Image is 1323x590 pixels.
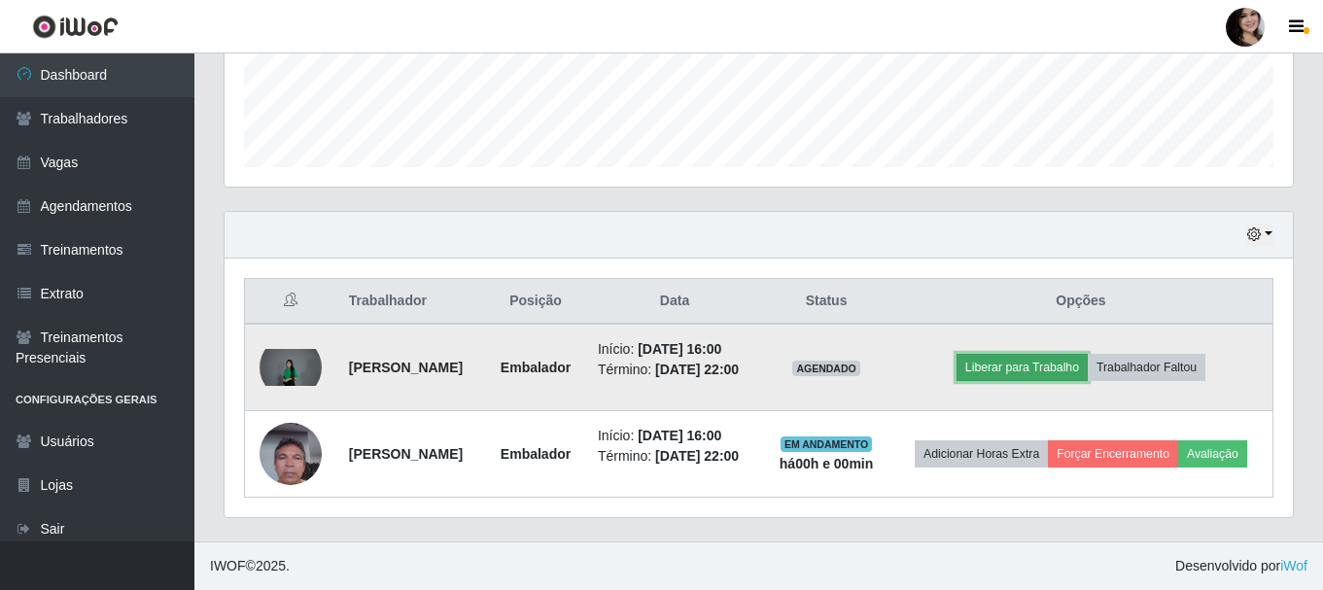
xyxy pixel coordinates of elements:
[349,446,463,462] strong: [PERSON_NAME]
[655,362,739,377] time: [DATE] 22:00
[210,558,246,573] span: IWOF
[915,440,1048,468] button: Adicionar Horas Extra
[1280,558,1307,573] a: iWof
[337,279,485,325] th: Trabalhador
[260,349,322,386] img: 1758553448636.jpeg
[598,446,751,467] li: Término:
[260,412,322,495] img: 1721053497188.jpeg
[598,339,751,360] li: Início:
[1175,556,1307,576] span: Desenvolvido por
[598,426,751,446] li: Início:
[586,279,763,325] th: Data
[889,279,1273,325] th: Opções
[1048,440,1178,468] button: Forçar Encerramento
[485,279,586,325] th: Posição
[638,428,721,443] time: [DATE] 16:00
[781,436,873,452] span: EM ANDAMENTO
[598,360,751,380] li: Término:
[792,361,860,376] span: AGENDADO
[210,556,290,576] span: © 2025 .
[780,456,874,471] strong: há 00 h e 00 min
[501,360,571,375] strong: Embalador
[1178,440,1247,468] button: Avaliação
[655,448,739,464] time: [DATE] 22:00
[349,360,463,375] strong: [PERSON_NAME]
[32,15,119,39] img: CoreUI Logo
[763,279,889,325] th: Status
[1088,354,1205,381] button: Trabalhador Faltou
[638,341,721,357] time: [DATE] 16:00
[957,354,1088,381] button: Liberar para Trabalho
[501,446,571,462] strong: Embalador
